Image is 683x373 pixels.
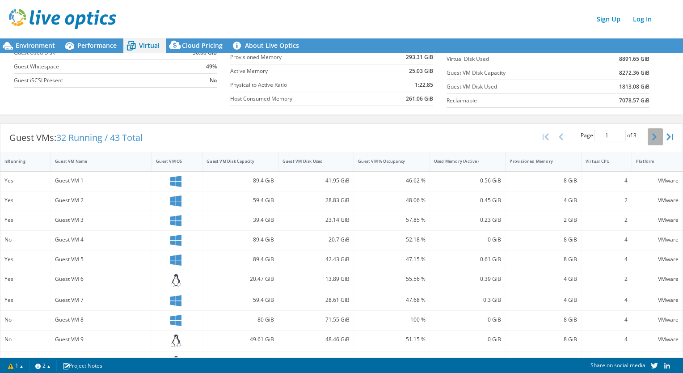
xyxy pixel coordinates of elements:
[586,335,628,344] div: 4
[4,158,36,164] div: IsRunning
[55,315,148,325] div: Guest VM 8
[510,335,577,344] div: 8 GiB
[510,158,566,164] div: Provisioned Memory
[282,215,350,225] div: 23.14 GiB
[586,235,628,245] div: 4
[586,195,628,205] div: 2
[510,315,577,325] div: 8 GiB
[358,195,426,205] div: 48.06 %
[207,295,274,305] div: 59.4 GiB
[0,124,152,152] div: Guest VMs:
[447,96,584,105] label: Reclaimable
[4,356,46,366] div: Yes
[636,176,679,186] div: VMware
[636,274,679,284] div: VMware
[358,335,426,344] div: 51.15 %
[210,76,217,85] b: No
[590,361,645,369] span: Share on social media
[434,356,502,366] div: 0.01 GiB
[434,335,502,344] div: 0 GiB
[282,335,350,344] div: 48.46 GiB
[229,38,306,53] a: About Live Optics
[434,158,491,164] div: Used Memory (Active)
[510,254,577,264] div: 8 GiB
[510,356,577,366] div: 0.16 GiB
[434,195,502,205] div: 0.45 GiB
[358,295,426,305] div: 47.68 %
[282,235,350,245] div: 20.7 GiB
[230,81,374,89] label: Physical to Active Ratio
[586,295,628,305] div: 4
[633,131,637,139] span: 3
[230,94,374,103] label: Host Consumed Memory
[230,53,374,62] label: Provisioned Memory
[636,195,679,205] div: VMware
[56,131,143,144] span: 32 Running / 43 Total
[4,195,46,205] div: Yes
[406,94,433,103] b: 261.06 GiB
[282,176,350,186] div: 41.95 GiB
[586,176,628,186] div: 4
[358,274,426,284] div: 55.56 %
[619,82,649,91] b: 1813.08 GiB
[55,195,148,205] div: Guest VM 2
[29,360,57,371] a: 2
[619,68,649,77] b: 8272.36 GiB
[207,215,274,225] div: 39.4 GiB
[434,254,502,264] div: 0.61 GiB
[594,130,626,141] input: jump to page
[55,235,148,245] div: Guest VM 4
[358,356,426,366] div: - %
[4,274,46,284] div: Yes
[4,176,46,186] div: Yes
[434,295,502,305] div: 0.3 GiB
[434,274,502,284] div: 0.39 GiB
[447,82,584,91] label: Guest VM Disk Used
[282,315,350,325] div: 71.55 GiB
[282,274,350,284] div: 13.89 GiB
[56,360,109,371] a: Project Notes
[510,274,577,284] div: 4 GiB
[55,176,148,186] div: Guest VM 1
[14,62,173,71] label: Guest Whitespace
[282,356,350,366] div: 0 GiB
[636,215,679,225] div: VMware
[16,41,55,50] span: Environment
[586,274,628,284] div: 2
[4,235,46,245] div: No
[358,235,426,245] div: 52.18 %
[581,130,637,141] span: Page of
[2,360,30,371] a: 1
[636,315,679,325] div: VMware
[592,13,625,25] a: Sign Up
[358,158,415,164] div: Guest VM % Occupancy
[207,235,274,245] div: 89.4 GiB
[510,295,577,305] div: 4 GiB
[406,53,433,62] b: 293.31 GiB
[14,48,173,57] label: Guest Used Disk
[207,254,274,264] div: 89.4 GiB
[4,335,46,344] div: No
[193,48,217,57] b: 56.66 GiB
[636,295,679,305] div: VMware
[447,55,584,64] label: Virtual Disk Used
[55,356,148,366] div: Guest VM 10
[4,254,46,264] div: Yes
[586,356,628,366] div: 1
[358,254,426,264] div: 47.15 %
[586,158,617,164] div: Virtual CPU
[628,13,656,25] a: Log In
[9,9,116,29] img: live_optics_svg.svg
[636,335,679,344] div: VMware
[4,295,46,305] div: Yes
[358,176,426,186] div: 46.62 %
[434,176,502,186] div: 0.56 GiB
[510,176,577,186] div: 8 GiB
[358,315,426,325] div: 100 %
[636,158,668,164] div: Platform
[447,68,584,77] label: Guest VM Disk Capacity
[510,195,577,205] div: 4 GiB
[55,274,148,284] div: Guest VM 6
[230,67,374,76] label: Active Memory
[182,41,223,50] span: Cloud Pricing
